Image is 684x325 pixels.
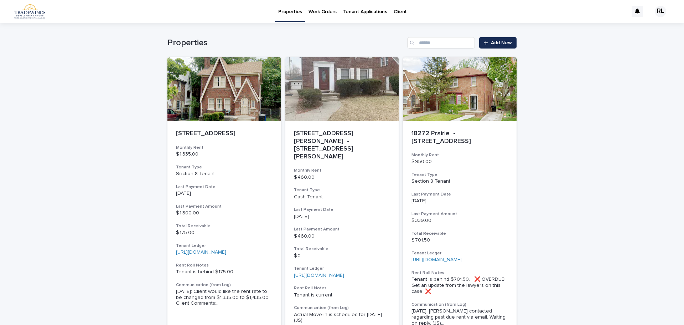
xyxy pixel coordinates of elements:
h3: Last Payment Date [411,192,508,197]
span: Add New [491,40,512,45]
p: $ 1,300.00 [176,210,273,216]
h3: Tenant Ledger [411,250,508,256]
h3: Tenant Type [411,172,508,178]
a: [URL][DOMAIN_NAME] [176,250,226,255]
h3: Communication (from Log) [176,282,273,288]
h3: Last Payment Amount [294,227,390,232]
h3: Monthly Rent [411,152,508,158]
span: [DATE]: Client would like the rent rate to be changed from $1,335.00 to $1,435.00. Client Comment... [176,289,273,306]
p: Section 8 Tenant [411,178,508,184]
h3: Last Payment Amount [411,211,508,217]
div: RL [655,6,666,17]
p: Section 8 Tenant [176,171,273,177]
p: $ 950.00 [411,159,508,165]
p: $ 460.00 [294,233,390,239]
input: Search [407,37,475,49]
p: [DATE] [411,198,508,204]
span: Actual Move-in is scheduled for [DATE] (JS) ... [294,312,390,324]
p: Cash Tenant [294,194,390,200]
p: $ 175.00 [176,230,273,236]
p: [STREET_ADDRESS][PERSON_NAME] - [STREET_ADDRESS][PERSON_NAME] [294,130,390,161]
h3: Tenant Type [176,164,273,170]
h3: Tenant Ledger [176,243,273,249]
p: $ 0 [294,253,390,259]
h3: Monthly Rent [294,168,390,173]
h3: Tenant Type [294,187,390,193]
p: Tenant is current. [294,292,390,298]
h3: Total Receivable [294,246,390,252]
h1: Properties [167,38,404,48]
h3: Communication (from Log) [294,305,390,311]
h3: Monthly Rent [176,145,273,151]
h3: Rent Roll Notes [411,270,508,276]
img: 1GCq2oTSZCuDKsr8mZhq [14,4,45,19]
a: [URL][DOMAIN_NAME] [294,273,344,278]
p: [DATE] [294,214,390,220]
a: Add New [479,37,517,49]
a: [URL][DOMAIN_NAME] [411,257,462,262]
p: $ 1,335.00 [176,151,273,157]
h3: Last Payment Amount [176,204,273,209]
p: [STREET_ADDRESS] [176,130,273,138]
h3: Total Receivable [176,223,273,229]
p: $ 339.00 [411,218,508,224]
h3: Last Payment Date [176,184,273,190]
h3: Total Receivable [411,231,508,237]
p: 18272 Prairie - [STREET_ADDRESS] [411,130,508,145]
h3: Rent Roll Notes [176,263,273,268]
p: $ 701.50 [411,237,508,243]
h3: Last Payment Date [294,207,390,213]
h3: Rent Roll Notes [294,285,390,291]
p: Tenant is behind $701.50. ❌ OVERDUE! Get an update from the lawyers on this case. ❌ [411,276,508,294]
p: [DATE] [176,191,273,197]
h3: Communication (from Log) [411,302,508,308]
p: Tenant is behind $175.00. [176,269,273,275]
p: $ 460.00 [294,174,390,181]
h3: Tenant Ledger [294,266,390,271]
